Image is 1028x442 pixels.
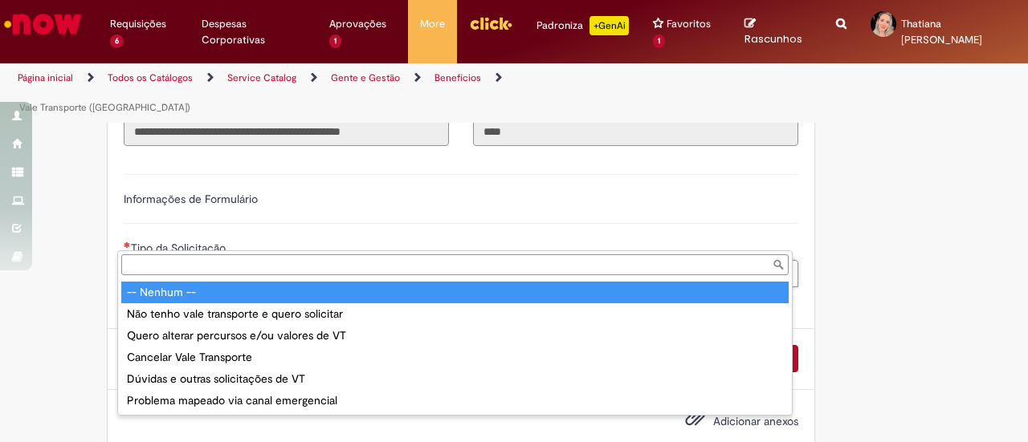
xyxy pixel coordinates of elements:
[121,303,789,325] div: Não tenho vale transporte e quero solicitar
[121,347,789,368] div: Cancelar Vale Transporte
[121,282,789,303] div: -- Nenhum --
[118,278,792,415] ul: Tipo da Solicitação
[121,390,789,412] div: Problema mapeado via canal emergencial
[121,325,789,347] div: Quero alterar percursos e/ou valores de VT
[121,368,789,390] div: Dúvidas e outras solicitações de VT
